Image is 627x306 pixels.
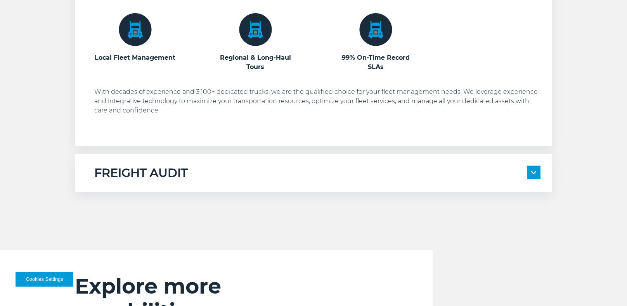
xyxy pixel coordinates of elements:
[94,87,540,115] p: With decades of experience and 3.100+ dedicated trucks, we are the qualified choice for your flee...
[16,272,73,287] button: Cookies Settings
[94,53,176,62] h3: Local Fleet Management
[94,166,188,180] h5: FREIGHT AUDIT
[335,53,416,72] h3: 99% On-Time Record SLAs
[215,53,296,72] h3: Regional & Long-Haul Tours
[531,171,536,174] img: arrow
